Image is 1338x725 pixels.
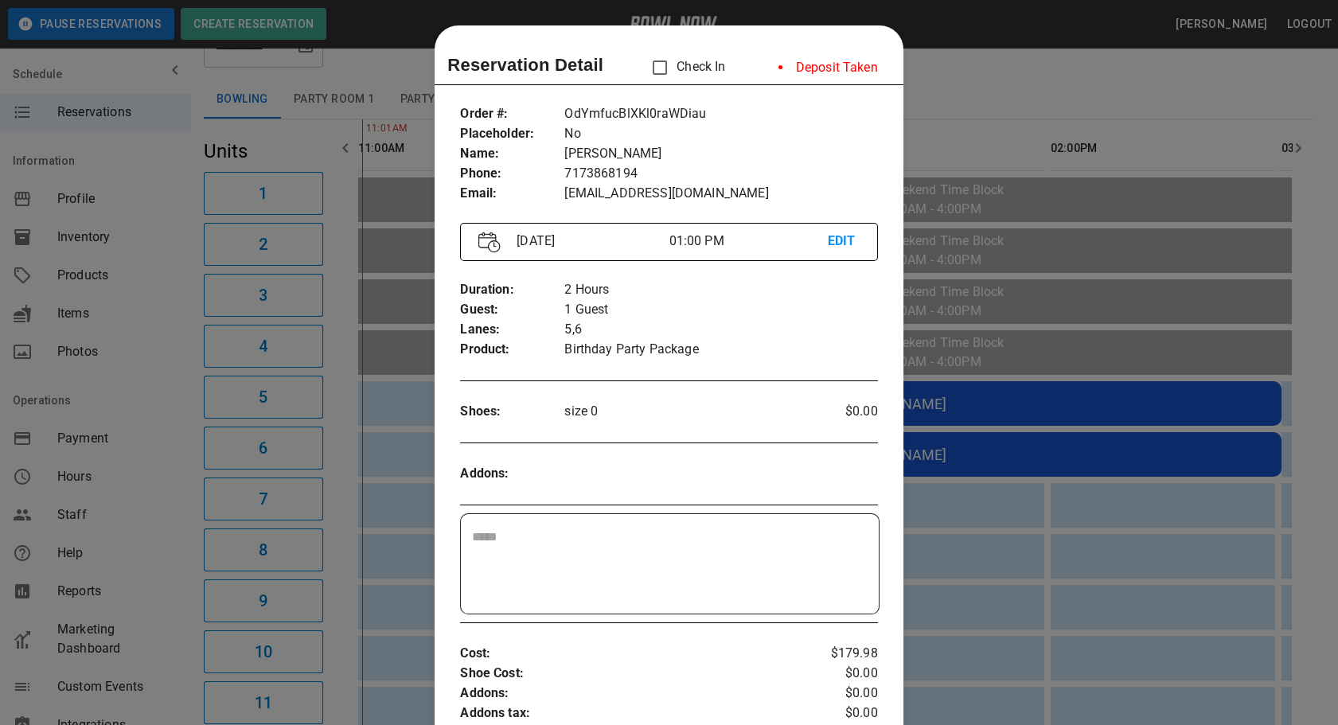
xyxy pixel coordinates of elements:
p: Check In [643,51,725,84]
p: Shoe Cost : [460,664,808,684]
p: Placeholder : [460,124,564,144]
p: Addons tax : [460,704,808,723]
p: Addons : [460,464,564,484]
p: Lanes : [460,320,564,340]
p: Product : [460,340,564,360]
p: Name : [460,144,564,164]
li: Deposit Taken [766,52,891,84]
p: Cost : [460,644,808,664]
p: Guest : [460,300,564,320]
p: OdYmfucBlXKl0raWDiau [564,104,877,124]
p: Reservation Detail [447,52,603,78]
p: $0.00 [808,684,877,704]
p: Addons : [460,684,808,704]
p: 7173868194 [564,164,877,184]
p: $0.00 [808,704,877,723]
img: Vector [478,232,501,253]
p: Shoes : [460,402,564,422]
p: Order # : [460,104,564,124]
p: $0.00 [808,402,877,421]
p: [DATE] [510,232,669,251]
p: $179.98 [808,644,877,664]
p: [EMAIL_ADDRESS][DOMAIN_NAME] [564,184,877,204]
p: 2 Hours [564,280,877,300]
p: [PERSON_NAME] [564,144,877,164]
p: No [564,124,877,144]
p: size 0 [564,402,808,421]
p: Email : [460,184,564,204]
p: EDIT [828,232,860,251]
p: Birthday Party Package [564,340,877,360]
p: 01:00 PM [669,232,827,251]
p: Phone : [460,164,564,184]
p: 5,6 [564,320,877,340]
p: 1 Guest [564,300,877,320]
p: $0.00 [808,664,877,684]
p: Duration : [460,280,564,300]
